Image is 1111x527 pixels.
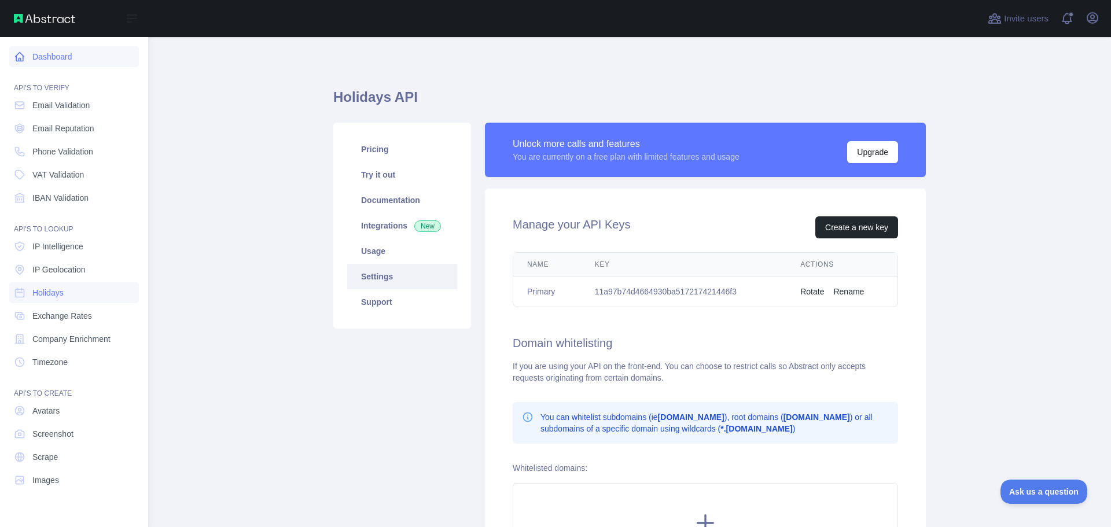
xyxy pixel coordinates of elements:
[9,164,139,185] a: VAT Validation
[9,352,139,373] a: Timezone
[581,253,787,277] th: Key
[985,9,1051,28] button: Invite users
[513,463,587,473] label: Whitelisted domains:
[347,289,457,315] a: Support
[9,118,139,139] a: Email Reputation
[32,241,83,252] span: IP Intelligence
[414,220,441,232] span: New
[333,88,926,116] h1: Holidays API
[32,451,58,463] span: Scrape
[1000,480,1088,504] iframe: Toggle Customer Support
[833,286,864,297] button: Rename
[9,400,139,421] a: Avatars
[786,253,897,277] th: Actions
[32,428,73,440] span: Screenshot
[9,69,139,93] div: API'S TO VERIFY
[347,213,457,238] a: Integrations New
[9,329,139,349] a: Company Enrichment
[9,423,139,444] a: Screenshot
[800,286,824,297] button: Rotate
[9,375,139,398] div: API'S TO CREATE
[581,277,787,307] td: 11a97b74d4664930ba517217421446f3
[9,470,139,491] a: Images
[32,405,60,417] span: Avatars
[513,335,898,351] h2: Domain whitelisting
[347,137,457,162] a: Pricing
[9,211,139,234] div: API'S TO LOOKUP
[347,264,457,289] a: Settings
[783,412,850,422] b: [DOMAIN_NAME]
[9,259,139,280] a: IP Geolocation
[1004,12,1049,25] span: Invite users
[9,282,139,303] a: Holidays
[9,141,139,162] a: Phone Validation
[32,123,94,134] span: Email Reputation
[9,95,139,116] a: Email Validation
[9,46,139,67] a: Dashboard
[9,447,139,467] a: Scrape
[513,151,740,163] div: You are currently on a free plan with limited features and usage
[9,236,139,257] a: IP Intelligence
[32,474,59,486] span: Images
[347,162,457,187] a: Try it out
[32,146,93,157] span: Phone Validation
[513,253,581,277] th: Name
[513,137,740,151] div: Unlock more calls and features
[14,14,75,23] img: Abstract API
[815,216,898,238] button: Create a new key
[9,187,139,208] a: IBAN Validation
[847,141,898,163] button: Upgrade
[32,333,111,345] span: Company Enrichment
[513,216,630,238] h2: Manage your API Keys
[347,238,457,264] a: Usage
[32,264,86,275] span: IP Geolocation
[32,310,92,322] span: Exchange Rates
[513,360,898,384] div: If you are using your API on the front-end. You can choose to restrict calls so Abstract only acc...
[32,192,89,204] span: IBAN Validation
[347,187,457,213] a: Documentation
[513,277,581,307] td: Primary
[32,287,64,298] span: Holidays
[9,305,139,326] a: Exchange Rates
[32,356,68,368] span: Timezone
[720,424,792,433] b: *.[DOMAIN_NAME]
[32,99,90,111] span: Email Validation
[540,411,889,434] p: You can whitelist subdomains (ie ), root domains ( ) or all subdomains of a specific domain using...
[32,169,84,180] span: VAT Validation
[658,412,724,422] b: [DOMAIN_NAME]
